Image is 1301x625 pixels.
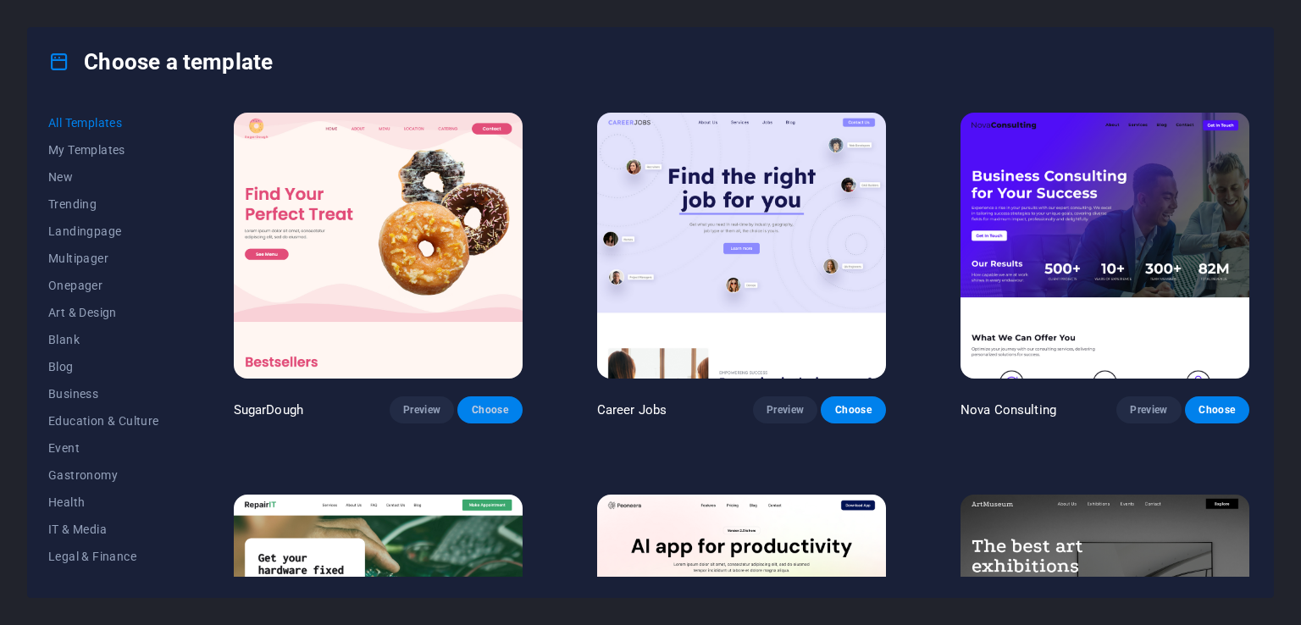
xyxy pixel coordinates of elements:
img: Career Jobs [597,113,886,379]
button: Event [48,434,159,462]
span: Preview [767,403,804,417]
button: Trending [48,191,159,218]
span: Choose [834,403,872,417]
button: Choose [1185,396,1249,423]
button: Business [48,380,159,407]
span: Choose [1199,403,1236,417]
button: Blog [48,353,159,380]
span: Gastronomy [48,468,159,482]
span: Choose [471,403,508,417]
span: Onepager [48,279,159,292]
button: Choose [821,396,885,423]
button: IT & Media [48,516,159,543]
span: IT & Media [48,523,159,536]
button: Preview [1116,396,1181,423]
span: Blog [48,360,159,373]
span: Business [48,387,159,401]
button: Gastronomy [48,462,159,489]
span: Multipager [48,252,159,265]
img: SugarDough [234,113,523,379]
h4: Choose a template [48,48,273,75]
img: Nova Consulting [961,113,1249,379]
button: Preview [390,396,454,423]
button: Multipager [48,245,159,272]
p: Nova Consulting [961,401,1056,418]
p: SugarDough [234,401,303,418]
span: Education & Culture [48,414,159,428]
button: All Templates [48,109,159,136]
span: Health [48,495,159,509]
span: Legal & Finance [48,550,159,563]
button: Education & Culture [48,407,159,434]
p: Career Jobs [597,401,667,418]
span: New [48,170,159,184]
button: New [48,163,159,191]
span: Event [48,441,159,455]
span: Art & Design [48,306,159,319]
button: Blank [48,326,159,353]
span: All Templates [48,116,159,130]
span: Trending [48,197,159,211]
span: Blank [48,333,159,346]
span: Preview [1130,403,1167,417]
button: Landingpage [48,218,159,245]
button: Art & Design [48,299,159,326]
button: Onepager [48,272,159,299]
button: Non-Profit [48,570,159,597]
button: Preview [753,396,817,423]
button: Legal & Finance [48,543,159,570]
button: My Templates [48,136,159,163]
button: Choose [457,396,522,423]
span: Landingpage [48,224,159,238]
span: Preview [403,403,440,417]
span: My Templates [48,143,159,157]
button: Health [48,489,159,516]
